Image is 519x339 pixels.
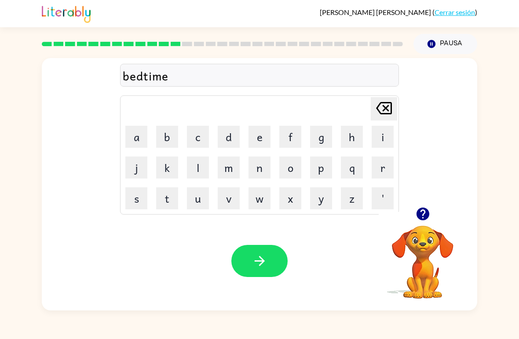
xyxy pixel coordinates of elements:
div: bedtime [123,66,396,85]
button: r [372,157,394,179]
button: b [156,126,178,148]
button: l [187,157,209,179]
button: j [125,157,147,179]
button: g [310,126,332,148]
button: s [125,187,147,209]
button: u [187,187,209,209]
button: y [310,187,332,209]
button: a [125,126,147,148]
div: ( ) [320,8,477,16]
button: h [341,126,363,148]
button: f [279,126,301,148]
button: ' [372,187,394,209]
button: v [218,187,240,209]
a: Cerrar sesión [435,8,475,16]
button: c [187,126,209,148]
img: Literably [42,4,91,23]
button: q [341,157,363,179]
button: t [156,187,178,209]
button: Pausa [413,34,477,54]
button: x [279,187,301,209]
button: n [249,157,270,179]
button: w [249,187,270,209]
button: z [341,187,363,209]
video: Tu navegador debe admitir la reproducción de archivos .mp4 para usar Literably. Intenta usar otro... [379,212,467,300]
button: m [218,157,240,179]
button: p [310,157,332,179]
button: d [218,126,240,148]
span: [PERSON_NAME] [PERSON_NAME] [320,8,432,16]
button: e [249,126,270,148]
button: i [372,126,394,148]
button: o [279,157,301,179]
button: k [156,157,178,179]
